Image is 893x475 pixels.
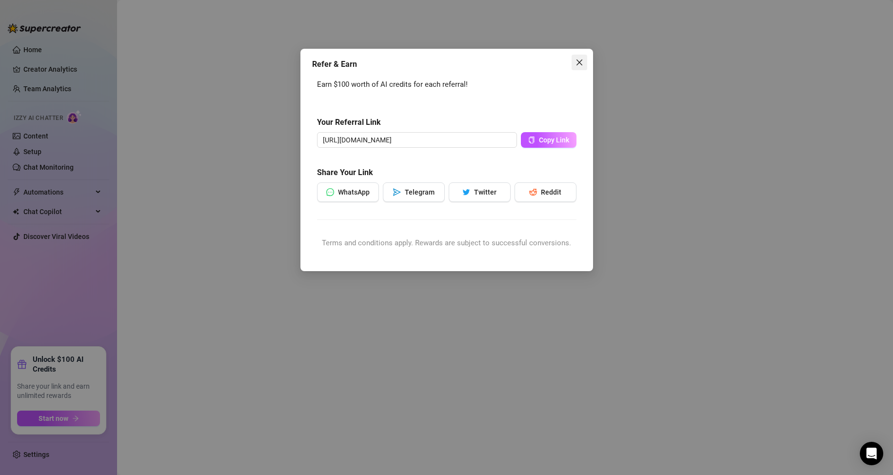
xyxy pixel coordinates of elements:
div: Open Intercom Messenger [860,442,883,465]
span: send [393,188,401,196]
button: sendTelegram [383,182,445,202]
span: Copy Link [539,136,569,144]
span: Telegram [405,188,435,196]
span: close [575,59,583,66]
span: WhatsApp [338,188,370,196]
button: redditReddit [515,182,576,202]
span: Reddit [541,188,561,196]
span: Close [572,59,587,66]
span: reddit [529,188,537,196]
span: twitter [462,188,470,196]
button: messageWhatsApp [317,182,379,202]
span: message [326,188,334,196]
span: Twitter [474,188,496,196]
div: Earn $100 worth of AI credits for each referral! [317,79,576,91]
button: twitterTwitter [449,182,511,202]
button: Copy Link [521,132,576,148]
span: copy [528,137,535,143]
h5: Your Referral Link [317,117,576,128]
div: Refer & Earn [312,59,581,70]
button: Close [572,55,587,70]
div: Terms and conditions apply. Rewards are subject to successful conversions. [317,237,576,249]
h5: Share Your Link [317,167,576,178]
